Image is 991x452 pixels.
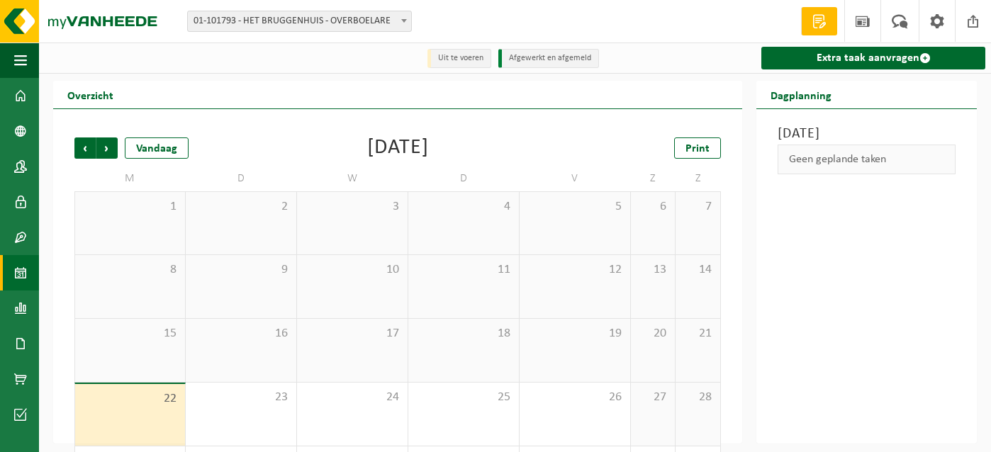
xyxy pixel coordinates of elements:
span: 15 [82,326,178,341]
span: 5 [527,199,623,215]
li: Uit te voeren [427,49,491,68]
span: 22 [82,391,178,407]
h2: Dagplanning [756,81,846,108]
span: 20 [638,326,668,341]
span: 3 [304,199,401,215]
td: D [408,166,520,191]
span: 25 [415,390,512,405]
span: 4 [415,199,512,215]
td: D [186,166,297,191]
span: 24 [304,390,401,405]
span: 01-101793 - HET BRUGGENHUIS - OVERBOELARE [187,11,412,32]
td: Z [676,166,721,191]
span: 1 [82,199,178,215]
span: 28 [683,390,713,405]
span: 19 [527,326,623,341]
td: W [297,166,408,191]
span: 12 [527,262,623,278]
td: V [520,166,631,191]
h3: [DATE] [778,123,956,145]
span: 10 [304,262,401,278]
a: Print [674,137,721,159]
span: 16 [193,326,289,341]
h2: Overzicht [53,81,128,108]
span: 17 [304,326,401,341]
span: 27 [638,390,668,405]
td: M [74,166,186,191]
span: 13 [638,262,668,278]
span: 8 [82,262,178,278]
span: 23 [193,390,289,405]
span: 9 [193,262,289,278]
span: 14 [683,262,713,278]
span: Vorige [74,137,96,159]
span: 26 [527,390,623,405]
div: Geen geplande taken [778,145,956,174]
span: 21 [683,326,713,341]
span: 7 [683,199,713,215]
span: 2 [193,199,289,215]
div: Vandaag [125,137,189,159]
a: Extra taak aanvragen [761,47,985,69]
span: 18 [415,326,512,341]
span: 6 [638,199,668,215]
div: [DATE] [367,137,429,159]
span: Volgende [96,137,118,159]
span: 01-101793 - HET BRUGGENHUIS - OVERBOELARE [188,11,411,31]
span: Print [685,143,710,154]
span: 11 [415,262,512,278]
li: Afgewerkt en afgemeld [498,49,599,68]
td: Z [631,166,676,191]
